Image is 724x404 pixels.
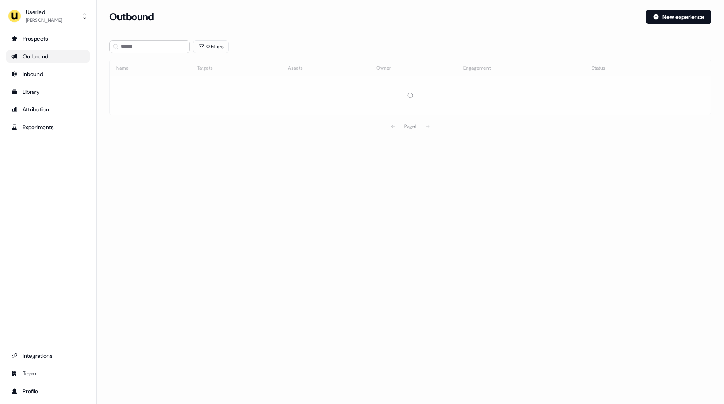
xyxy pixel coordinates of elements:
div: Integrations [11,352,85,360]
a: Go to prospects [6,32,90,45]
button: Userled[PERSON_NAME] [6,6,90,26]
div: Attribution [11,105,85,113]
a: Go to Inbound [6,68,90,80]
div: Library [11,88,85,96]
button: New experience [646,10,711,24]
div: Outbound [11,52,85,60]
a: Go to experiments [6,121,90,134]
div: Inbound [11,70,85,78]
a: Go to attribution [6,103,90,116]
div: [PERSON_NAME] [26,16,62,24]
a: Go to profile [6,385,90,398]
button: 0 Filters [193,40,229,53]
div: Userled [26,8,62,16]
div: Prospects [11,35,85,43]
div: Team [11,369,85,377]
a: Go to integrations [6,349,90,362]
div: Experiments [11,123,85,131]
a: Go to outbound experience [6,50,90,63]
a: Go to templates [6,85,90,98]
div: Profile [11,387,85,395]
a: Go to team [6,367,90,380]
h3: Outbound [109,11,154,23]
